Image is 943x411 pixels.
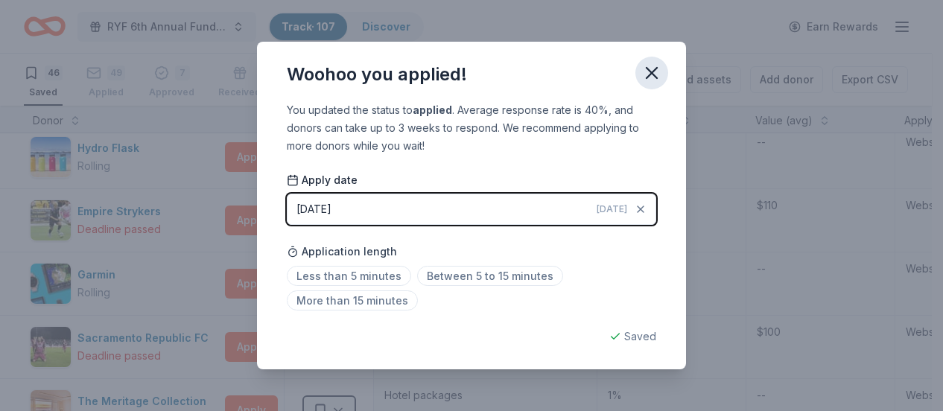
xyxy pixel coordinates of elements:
button: [DATE][DATE] [287,194,656,225]
span: More than 15 minutes [287,290,418,310]
div: You updated the status to . Average response rate is 40%, and donors can take up to 3 weeks to re... [287,101,656,155]
span: Between 5 to 15 minutes [417,266,563,286]
span: Less than 5 minutes [287,266,411,286]
span: [DATE] [597,203,627,215]
div: [DATE] [296,200,331,218]
span: Application length [287,243,397,261]
span: Apply date [287,173,358,188]
b: applied [413,103,452,116]
div: Woohoo you applied! [287,63,467,86]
